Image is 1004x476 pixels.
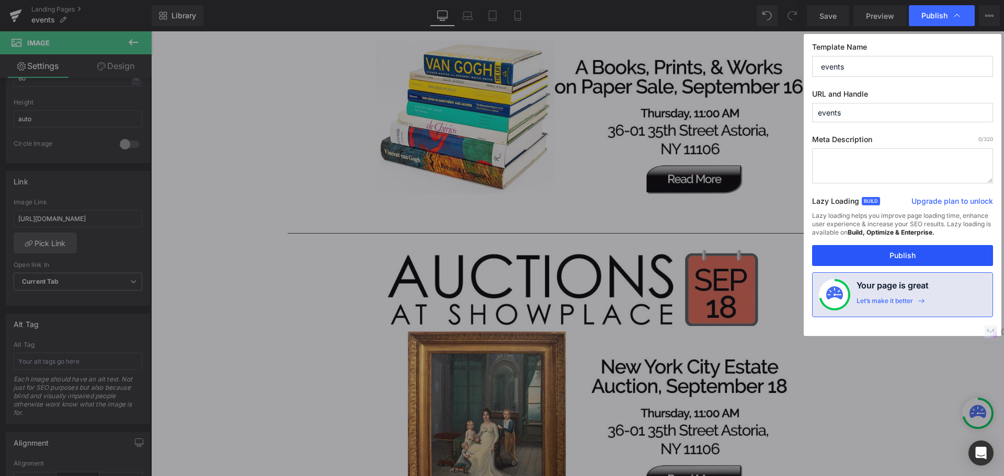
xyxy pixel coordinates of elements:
span: 0 [978,136,982,142]
a: Upgrade plan to unlock [911,196,993,211]
span: Build [862,197,880,205]
h4: Your page is great [857,279,929,297]
label: Template Name [812,42,993,56]
span: Publish [921,11,948,20]
div: Let’s make it better [857,297,913,310]
label: Lazy Loading [812,194,859,212]
div: Lazy loading helps you improve page loading time, enhance user experience & increase your SEO res... [812,212,993,245]
button: Publish [812,245,993,266]
label: URL and Handle [812,89,993,103]
span: /320 [978,136,993,142]
img: onboarding-status.svg [826,286,843,303]
label: Meta Description [812,135,993,148]
strong: Build, Optimize & Enterprise. [848,228,934,236]
div: Open Intercom Messenger [968,440,994,466]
